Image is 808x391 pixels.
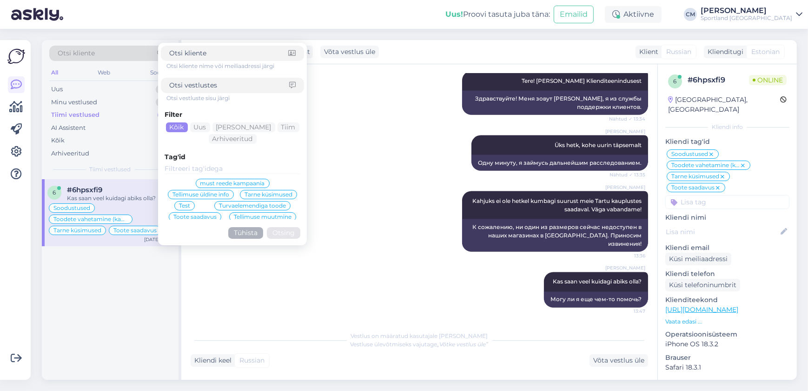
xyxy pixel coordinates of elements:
[148,67,171,79] div: Socials
[671,151,708,157] span: Soodustused
[665,330,789,339] p: Operatsioonisüsteem
[462,219,648,252] div: К сожалению, ни один из размеров сейчас недоступен в наших магазинах в [GEOGRAPHIC_DATA]. Приноси...
[666,227,779,237] input: Lisa nimi
[67,186,102,194] span: #6hpsxfi9
[665,195,789,209] input: Lisa tag
[610,308,645,315] span: 13:47
[90,165,131,174] span: Tiimi vestlused
[665,243,789,253] p: Kliendi email
[749,75,787,85] span: Online
[701,7,792,14] div: [PERSON_NAME]
[173,214,217,220] span: Toote saadavus
[96,67,113,79] div: Web
[58,48,95,58] span: Otsi kliente
[51,98,97,107] div: Minu vestlused
[609,171,645,178] span: Nähtud ✓ 13:35
[674,78,677,85] span: 6
[609,115,645,122] span: Nähtud ✓ 13:34
[351,341,489,348] span: Vestluse ülevõtmiseks vajutage
[351,332,488,339] span: Vestlus on määratud kasutajale [PERSON_NAME]
[166,94,304,102] div: Otsi vestluste sisu järgi
[636,47,658,57] div: Klient
[179,203,190,209] span: Test
[172,192,229,197] span: Tellimuse üldine info
[156,98,169,107] div: 0
[158,110,169,120] div: 1
[751,47,780,57] span: Estonian
[169,81,289,90] input: Otsi vestlustes
[553,278,642,285] span: Kas saan veel kuidagi abiks olla?
[49,67,60,79] div: All
[665,295,789,305] p: Klienditeekond
[555,142,642,148] span: Üks hetk, kohe uurin täpsemalt
[320,46,379,58] div: Võta vestlus üle
[704,47,743,57] div: Klienditugi
[7,47,25,65] img: Askly Logo
[605,128,645,135] span: [PERSON_NAME]
[665,123,789,131] div: Kliendi info
[665,269,789,279] p: Kliendi telefon
[156,85,169,94] div: 0
[472,197,643,213] span: Kahjuks ei ole hetkel kumbagi suurust meie Tartu kauplustes saadaval. Väga vabandame!
[191,356,232,365] div: Kliendi keel
[665,137,789,147] p: Kliendi tag'id
[665,363,789,372] p: Safari 18.3.1
[166,122,188,132] div: Kõik
[51,149,89,158] div: Arhiveeritud
[701,14,792,22] div: Sportland [GEOGRAPHIC_DATA]
[67,194,173,202] div: Kas saan veel kuidagi abiks olla?
[665,305,738,314] a: [URL][DOMAIN_NAME]
[51,136,65,145] div: Kõik
[605,265,645,272] span: [PERSON_NAME]
[665,213,789,222] p: Kliendi nimi
[554,6,594,23] button: Emailid
[462,91,648,115] div: Здравствуйте! Меня зовут [PERSON_NAME], я из службы поддержки клиентов.
[239,356,265,365] span: Russian
[671,162,740,168] span: Toodete vahetamine (kauplus)
[471,155,648,171] div: Одну минуту, я займусь дальнейшим расследованием.
[668,95,780,115] div: [GEOGRAPHIC_DATA], [GEOGRAPHIC_DATA]
[610,252,645,259] span: 13:36
[671,174,719,179] span: Tarne küsimused
[437,341,489,348] i: „Võtke vestlus üle”
[51,123,86,133] div: AI Assistent
[589,354,648,367] div: Võta vestlus üle
[671,185,715,190] span: Toote saadavus
[165,164,300,174] input: Filtreeri tag'idega
[605,184,645,191] span: [PERSON_NAME]
[666,47,691,57] span: Russian
[665,353,789,363] p: Brauser
[165,110,300,120] div: Filter
[665,253,731,265] div: Küsi meiliaadressi
[166,62,304,70] div: Otsi kliente nime või meiliaadressi järgi
[53,216,128,222] span: Toodete vahetamine (kauplus)
[605,6,662,23] div: Aktiivne
[701,7,802,22] a: [PERSON_NAME]Sportland [GEOGRAPHIC_DATA]
[51,85,63,94] div: Uus
[53,205,90,211] span: Soodustused
[113,228,157,233] span: Toote saadavus
[665,339,789,349] p: iPhone OS 18.3.2
[684,8,697,21] div: CM
[544,292,648,308] div: Могу ли я еще чем-то помочь?
[53,189,56,196] span: 6
[665,279,740,291] div: Küsi telefoninumbrit
[53,228,101,233] span: Tarne küsimused
[165,152,300,162] div: Tag'id
[688,74,749,86] div: # 6hpsxfi9
[144,236,173,243] div: [DATE] 13:47
[445,9,550,20] div: Proovi tasuta juba täna:
[665,317,789,326] p: Vaata edasi ...
[51,110,99,120] div: Tiimi vestlused
[169,48,288,58] input: Otsi kliente
[445,10,463,19] b: Uus!
[522,77,642,84] span: Tere! [PERSON_NAME] Klienditeenindusest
